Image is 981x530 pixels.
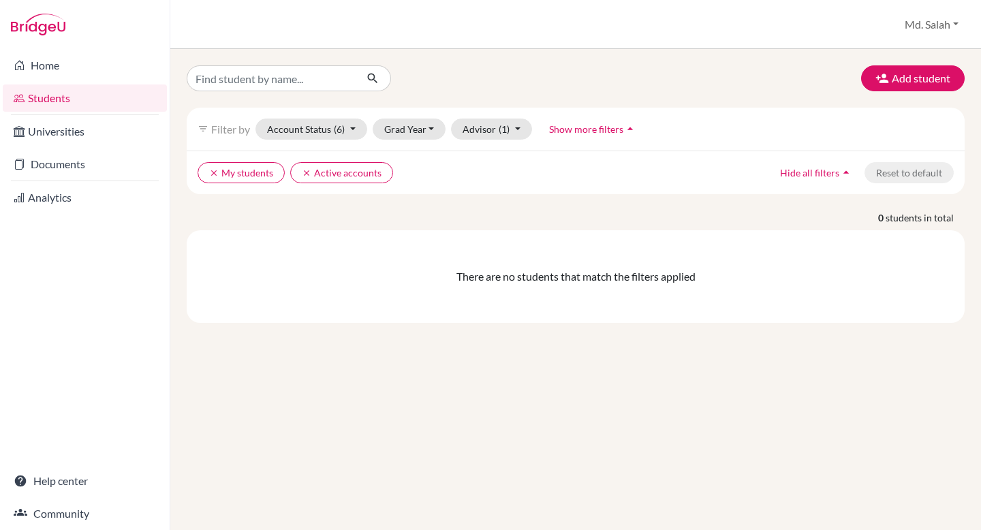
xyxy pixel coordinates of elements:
[3,118,167,145] a: Universities
[209,168,219,178] i: clear
[211,123,250,136] span: Filter by
[3,84,167,112] a: Students
[499,123,510,135] span: (1)
[302,168,311,178] i: clear
[3,52,167,79] a: Home
[198,123,208,134] i: filter_list
[187,65,356,91] input: Find student by name...
[886,211,965,225] span: students in total
[839,166,853,179] i: arrow_drop_up
[3,467,167,495] a: Help center
[290,162,393,183] button: clearActive accounts
[623,122,637,136] i: arrow_drop_up
[198,268,954,285] div: There are no students that match the filters applied
[899,12,965,37] button: Md. Salah
[198,162,285,183] button: clearMy students
[768,162,865,183] button: Hide all filtersarrow_drop_up
[451,119,532,140] button: Advisor(1)
[538,119,649,140] button: Show more filtersarrow_drop_up
[549,123,623,135] span: Show more filters
[861,65,965,91] button: Add student
[255,119,367,140] button: Account Status(6)
[373,119,446,140] button: Grad Year
[3,500,167,527] a: Community
[3,184,167,211] a: Analytics
[878,211,886,225] strong: 0
[11,14,65,35] img: Bridge-U
[334,123,345,135] span: (6)
[780,167,839,178] span: Hide all filters
[3,151,167,178] a: Documents
[865,162,954,183] button: Reset to default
